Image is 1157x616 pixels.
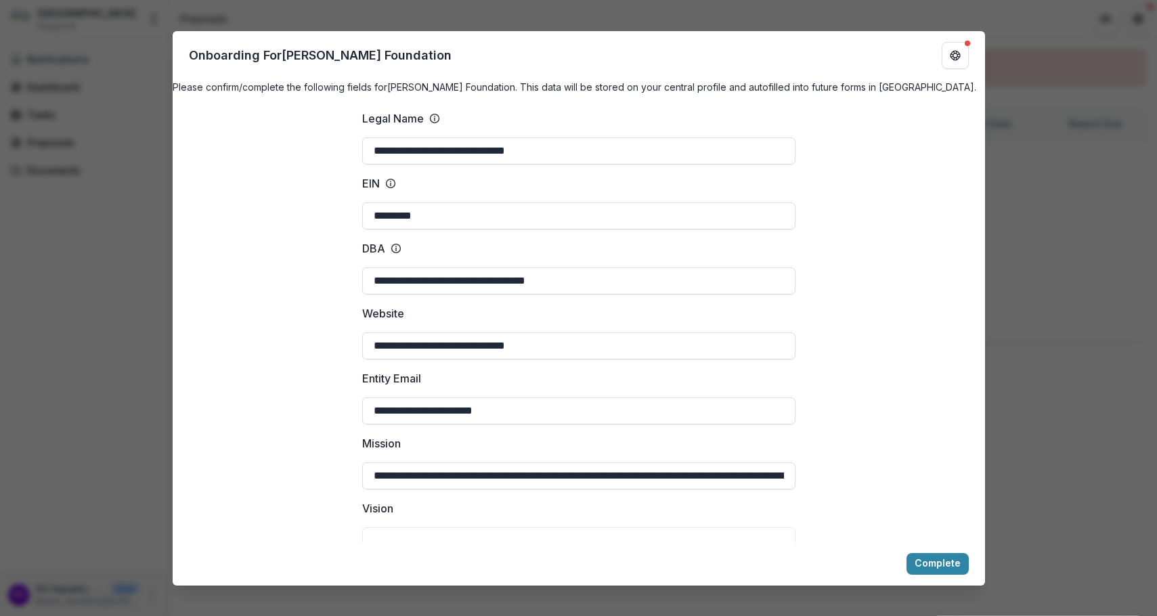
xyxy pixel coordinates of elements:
button: Complete [907,553,969,575]
p: EIN [362,175,380,192]
h4: Please confirm/complete the following fields for [PERSON_NAME] Foundation . This data will be sto... [173,80,985,94]
p: Onboarding For [PERSON_NAME] Foundation [189,46,452,64]
p: Website [362,305,404,322]
p: Vision [362,500,393,516]
p: Mission [362,435,401,452]
p: DBA [362,240,385,257]
p: Legal Name [362,110,424,127]
p: Entity Email [362,370,421,387]
button: Get Help [942,42,969,69]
